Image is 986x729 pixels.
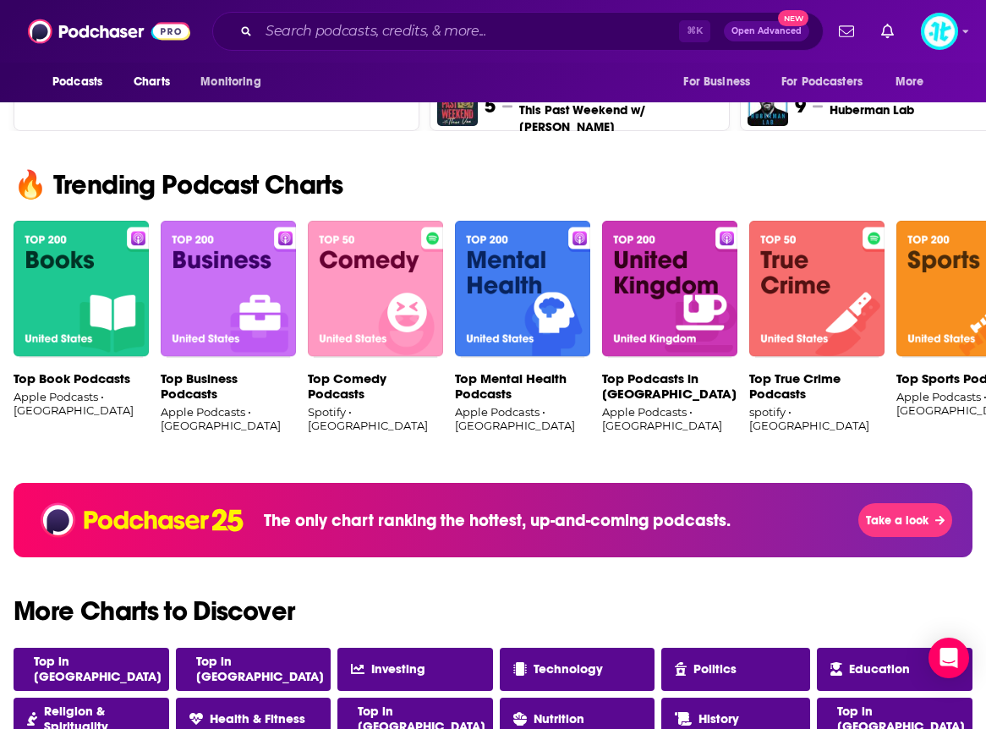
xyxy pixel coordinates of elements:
[731,27,802,36] span: Open Advanced
[928,638,969,678] div: Open Intercom Messenger
[661,648,810,691] a: Politics
[781,70,863,94] span: For Podcasters
[519,101,722,135] h3: This Past Weekend w/ [PERSON_NAME]
[896,70,924,94] span: More
[921,13,958,50] button: Show profile menu
[832,17,861,46] a: Show notifications dropdown
[455,371,590,402] p: Top Mental Health Podcasts
[308,405,443,432] p: Spotify • [GEOGRAPHIC_DATA]
[602,405,737,432] p: Apple Podcasts • [GEOGRAPHIC_DATA]
[437,85,478,126] img: This Past Weekend w/ Theo Von
[874,17,901,46] a: Show notifications dropdown
[683,70,750,94] span: For Business
[749,405,885,432] p: spotify • [GEOGRAPHIC_DATA]
[52,70,102,94] span: Podcasts
[602,371,737,402] p: Top Podcasts in [GEOGRAPHIC_DATA]
[858,503,952,537] button: Take a look
[849,661,910,677] span: Education
[749,371,885,402] p: Top True Crime Podcasts
[671,66,771,98] button: open menu
[161,371,296,402] p: Top Business Podcasts
[14,390,149,417] p: Apple Podcasts • [GEOGRAPHIC_DATA]
[14,371,149,386] p: Top Book Podcasts
[134,70,170,94] span: Charts
[724,21,809,41] button: Open AdvancedNew
[210,711,305,726] span: Health & Fitness
[14,221,149,358] img: banner-Top Book Podcasts
[866,513,928,528] span: Take a look
[41,66,124,98] button: open menu
[921,13,958,50] span: Logged in as ImpactTheory
[212,12,824,51] div: Search podcasts, credits, & more...
[28,15,190,47] img: Podchaser - Follow, Share and Rate Podcasts
[14,221,149,442] a: banner-Top Book PodcastsTop Book PodcastsApple Podcasts • [GEOGRAPHIC_DATA]
[693,661,737,677] span: Politics
[455,221,590,442] a: banner-Top Mental Health PodcastsTop Mental Health PodcastsApple Podcasts • [GEOGRAPHIC_DATA]
[778,10,808,26] span: New
[264,510,731,531] p: The only chart ranking the hottest, up-and-coming podcasts.
[308,221,443,442] a: banner-Top Comedy PodcastsTop Comedy PodcastsSpotify • [GEOGRAPHIC_DATA]
[189,66,282,98] button: open menu
[698,711,739,726] span: History
[455,405,590,432] p: Apple Podcasts • [GEOGRAPHIC_DATA]
[337,648,493,691] a: Investing
[123,66,180,98] a: Charts
[519,88,722,135] a: [PERSON_NAME]This Past Weekend w/ [PERSON_NAME]
[749,221,885,442] a: banner-Top True Crime PodcastsTop True Crime Podcastsspotify • [GEOGRAPHIC_DATA]
[41,500,244,540] img: Podchaser 25 banner
[749,221,885,358] img: banner-Top True Crime Podcasts
[485,93,496,118] h3: 5
[795,93,806,118] h3: 9
[14,648,169,691] a: Top in [GEOGRAPHIC_DATA]
[534,661,603,677] span: Technology
[455,221,590,358] img: banner-Top Mental Health Podcasts
[500,648,655,691] a: Technology
[817,648,972,691] a: Education
[921,13,958,50] img: User Profile
[161,221,296,442] a: banner-Top Business PodcastsTop Business PodcastsApple Podcasts • [GEOGRAPHIC_DATA]
[770,66,887,98] button: open menu
[259,18,679,45] input: Search podcasts, credits, & more...
[200,70,260,94] span: Monitoring
[679,20,710,42] span: ⌘ K
[34,654,162,684] span: Top in [GEOGRAPHIC_DATA]
[748,85,788,126] img: Huberman Lab
[884,66,945,98] button: open menu
[308,221,443,358] img: banner-Top Comedy Podcasts
[176,648,331,691] a: Top in [GEOGRAPHIC_DATA]
[602,221,737,358] img: banner-Top Podcasts in United Kingdom
[196,654,324,684] span: Top in [GEOGRAPHIC_DATA]
[534,711,584,726] span: Nutrition
[308,371,443,402] p: Top Comedy Podcasts
[371,661,425,677] span: Investing
[161,405,296,432] p: Apple Podcasts • [GEOGRAPHIC_DATA]
[161,221,296,358] img: banner-Top Business Podcasts
[602,221,737,442] a: banner-Top Podcasts in United KingdomTop Podcasts in [GEOGRAPHIC_DATA]Apple Podcasts • [GEOGRAPHI...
